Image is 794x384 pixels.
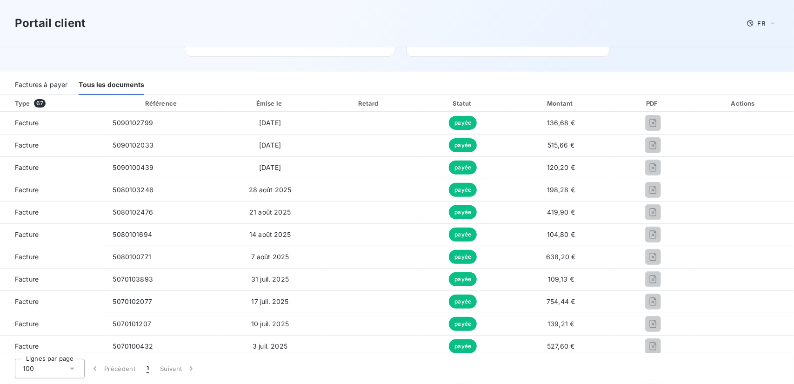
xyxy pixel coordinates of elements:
span: payée [449,250,477,264]
span: 527,60 € [547,342,574,350]
button: Suivant [154,359,201,378]
span: Facture [7,230,98,239]
span: payée [449,205,477,219]
button: Précédent [85,359,141,378]
span: Facture [7,252,98,262]
div: Actions [695,99,792,108]
span: 5070102077 [113,297,152,305]
span: 10 juil. 2025 [251,320,289,328]
span: 5090100439 [113,163,153,171]
span: 100 [23,364,34,373]
div: Factures à payer [15,75,67,95]
span: 139,21 € [547,320,574,328]
span: Facture [7,185,98,195]
span: Facture [7,319,98,329]
div: Référence [145,100,177,107]
span: 109,13 € [548,275,574,283]
span: payée [449,228,477,242]
span: 638,20 € [546,253,575,261]
div: Statut [419,99,507,108]
span: payée [449,138,477,152]
span: payée [449,295,477,309]
span: [DATE] [259,163,281,171]
div: Montant [511,99,611,108]
span: 5090102799 [113,119,153,127]
div: Tous les documents [79,75,144,95]
span: 5080102476 [113,208,153,216]
span: payée [449,272,477,286]
span: payée [449,317,477,331]
div: Type [9,99,103,108]
span: 21 août 2025 [249,208,291,216]
div: Retard [324,99,415,108]
button: 1 [141,359,154,378]
span: 17 juil. 2025 [252,297,289,305]
span: 136,68 € [547,119,575,127]
span: payée [449,183,477,197]
span: 1 [147,364,149,373]
span: 104,80 € [547,230,575,238]
span: 5080103246 [113,186,153,194]
div: PDF [614,99,692,108]
span: 3 juil. 2025 [253,342,287,350]
span: 515,66 € [547,141,574,149]
span: Facture [7,275,98,284]
span: 754,44 € [547,297,575,305]
span: 7 août 2025 [251,253,289,261]
span: 5080101694 [113,230,152,238]
span: 5070103893 [113,275,153,283]
span: 5080100771 [113,253,151,261]
span: Facture [7,208,98,217]
span: Facture [7,163,98,172]
span: payée [449,339,477,353]
span: payée [449,116,477,130]
span: [DATE] [259,119,281,127]
span: 120,20 € [547,163,575,171]
span: 5070100432 [113,342,153,350]
span: FR [758,20,765,27]
span: Facture [7,141,98,150]
span: 419,90 € [547,208,575,216]
span: 14 août 2025 [249,230,291,238]
span: Facture [7,342,98,351]
span: Facture [7,118,98,128]
span: 5090102033 [113,141,153,149]
span: payée [449,161,477,175]
span: 28 août 2025 [249,186,292,194]
span: 198,28 € [547,186,575,194]
div: Émise le [220,99,320,108]
span: 67 [34,99,46,108]
span: 5070101207 [113,320,151,328]
span: [DATE] [259,141,281,149]
span: Facture [7,297,98,306]
h3: Portail client [15,15,86,32]
span: 31 juil. 2025 [251,275,289,283]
